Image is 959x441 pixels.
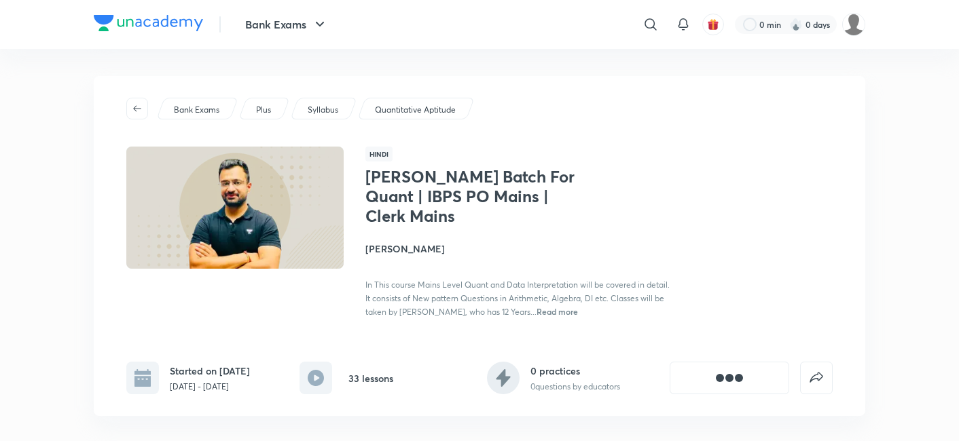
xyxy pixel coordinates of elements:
[94,15,203,31] img: Company Logo
[670,362,789,394] button: [object Object]
[365,242,670,256] h4: [PERSON_NAME]
[365,167,587,225] h1: [PERSON_NAME] Batch For Quant | IBPS PO Mains | Clerk Mains
[530,364,620,378] h6: 0 practices
[702,14,724,35] button: avatar
[170,381,250,393] p: [DATE] - [DATE]
[94,15,203,35] a: Company Logo
[537,306,578,317] span: Read more
[530,381,620,393] p: 0 questions by educators
[373,104,458,116] a: Quantitative Aptitude
[800,362,833,394] button: false
[254,104,274,116] a: Plus
[707,18,719,31] img: avatar
[365,280,670,317] span: In This course Mains Level Quant and Data Interpretation will be covered in detail. It consists o...
[842,13,865,36] img: Drishti Chauhan
[789,18,803,31] img: streak
[308,104,338,116] p: Syllabus
[306,104,341,116] a: Syllabus
[375,104,456,116] p: Quantitative Aptitude
[365,147,393,161] span: Hindi
[256,104,271,116] p: Plus
[174,104,219,116] p: Bank Exams
[237,11,336,38] button: Bank Exams
[124,145,346,270] img: Thumbnail
[170,364,250,378] h6: Started on [DATE]
[172,104,222,116] a: Bank Exams
[348,371,393,385] h6: 33 lessons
